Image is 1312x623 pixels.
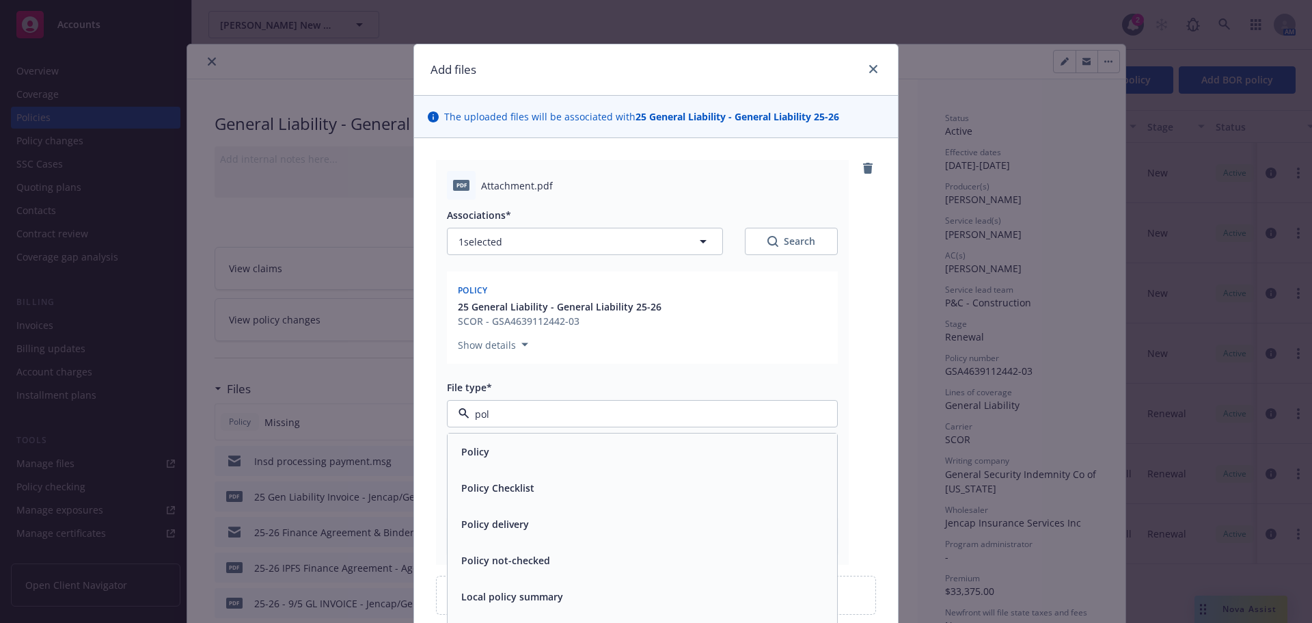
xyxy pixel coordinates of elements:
input: Filter by keyword [469,407,810,421]
div: Upload new files [436,576,876,615]
button: Local policy summary [461,589,563,604]
button: Policy delivery [461,517,529,531]
button: Policy not-checked [461,553,550,568]
button: Policy Checklist [461,481,534,495]
button: Policy [461,445,489,459]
